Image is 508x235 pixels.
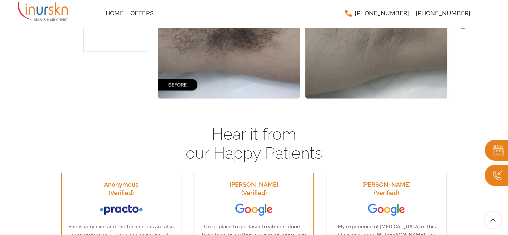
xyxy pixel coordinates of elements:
span: [PHONE_NUMBER] [416,10,470,16]
h4: Hear it from our Happy Patients [55,125,453,163]
a: Offers [127,7,157,20]
h3: Anonymous (Verified) [68,180,174,197]
span: Home [106,10,124,16]
h3: [PERSON_NAME] (Verified) [334,180,439,197]
a: [PHONE_NUMBER] [341,7,412,20]
a: [PHONE_NUMBER] [412,7,474,20]
h3: [PERSON_NAME] (Verified) [201,180,306,197]
a: Scroll To Top [485,212,501,228]
a: Home [102,7,127,20]
span: Offers [130,10,154,16]
span: [PHONE_NUMBER] [355,10,409,16]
